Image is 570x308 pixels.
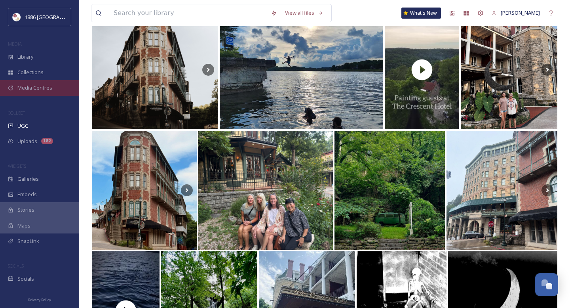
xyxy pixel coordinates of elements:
[198,131,333,250] img: Girls getaway weekend. #eurekasprings
[17,84,52,92] span: Media Centres
[8,41,22,47] span: MEDIA
[110,4,267,22] input: Search your library
[501,9,540,16] span: [PERSON_NAME]
[28,297,51,302] span: Privacy Policy
[17,275,34,283] span: Socials
[92,10,218,129] img: Eureka Springs, Arkansas. • Downtown • Crescent Hotel #eurekasprings #downtowneurekasprings #eure...
[17,122,28,130] span: UGC
[334,131,445,250] img: eurekasprings #green #eurekasprings #downtown #myfavoriteplace #travelingartist
[92,131,197,250] img: Énorme coup de cœur pour la toute mignonne ville d’Eureka Springs , on se croirait un peu hors du...
[461,10,557,129] img: The only place where uphill both ways is real #eurekasprings #arkansas #crescenthotel #christofth...
[446,131,557,250] img: Went to Eureka Springs, Arkansas today. What a magical city. It literally looked like something o...
[8,110,25,116] span: COLLECT
[8,263,24,269] span: SOCIALS
[385,10,459,129] img: thumbnail
[17,69,44,76] span: Collections
[13,13,21,21] img: logos.png
[28,295,51,304] a: Privacy Policy
[17,175,39,183] span: Galleries
[220,10,383,129] img: One of our family’s favorite things to do at the lake is cliff jumping! What are your lake time f...
[401,8,441,19] a: What's New
[281,5,327,21] a: View all files
[17,191,37,198] span: Embeds
[17,222,30,230] span: Maps
[488,5,544,21] a: [PERSON_NAME]
[41,138,53,144] div: 182
[17,206,34,214] span: Stories
[17,237,39,245] span: SnapLink
[17,53,33,61] span: Library
[17,138,37,145] span: Uploads
[25,13,87,21] span: 1886 [GEOGRAPHIC_DATA]
[535,273,558,296] button: Open Chat
[8,163,26,169] span: WIDGETS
